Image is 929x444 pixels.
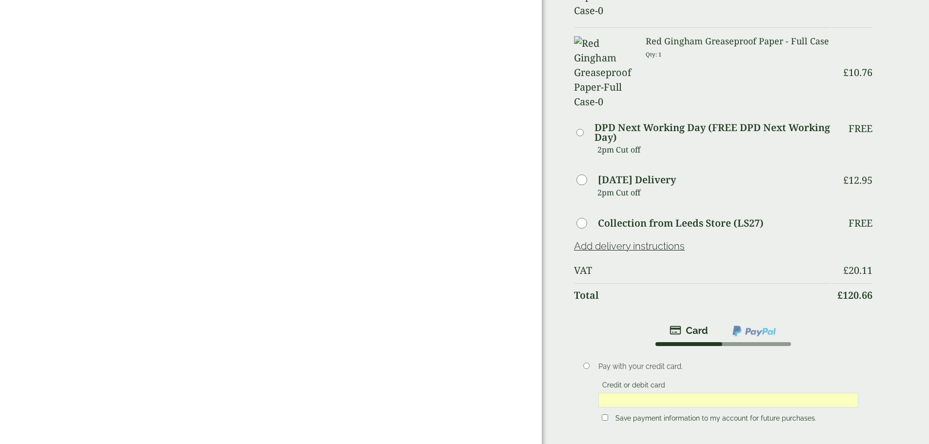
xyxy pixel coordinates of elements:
[598,381,669,392] label: Credit or debit card
[598,175,676,185] label: [DATE] Delivery
[849,217,872,229] p: Free
[837,289,872,302] bdi: 120.66
[601,396,855,405] iframe: Secure card payment input frame
[646,51,662,58] small: Qty: 1
[612,414,820,425] label: Save payment information to my account for future purchases.
[849,123,872,135] p: Free
[598,361,858,372] p: Pay with your credit card.
[843,264,872,277] bdi: 20.11
[594,123,830,142] label: DPD Next Working Day (FREE DPD Next Working Day)
[646,36,830,47] h3: Red Gingham Greaseproof Paper - Full Case
[843,264,849,277] span: £
[598,218,764,228] label: Collection from Leeds Store (LS27)
[670,325,708,336] img: stripe.png
[574,283,830,307] th: Total
[843,66,849,79] span: £
[731,325,777,337] img: ppcp-gateway.png
[574,240,685,252] a: Add delivery instructions
[843,174,849,187] span: £
[597,142,830,157] p: 2pm Cut off
[597,185,830,200] p: 2pm Cut off
[843,174,872,187] bdi: 12.95
[574,36,633,109] img: Red Gingham Greaseproof Paper-Full Case-0
[837,289,843,302] span: £
[574,259,830,282] th: VAT
[843,66,872,79] bdi: 10.76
